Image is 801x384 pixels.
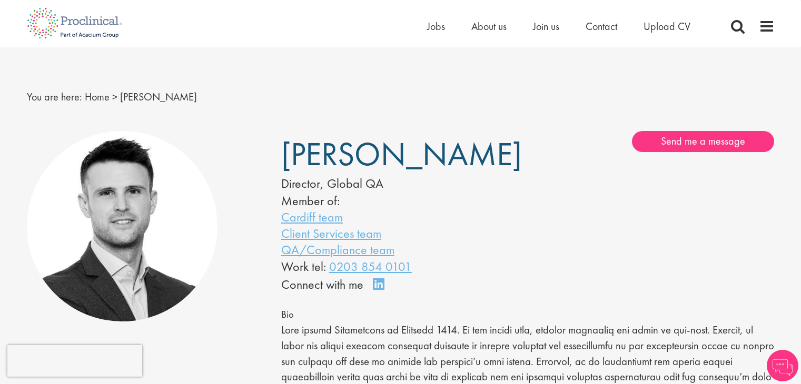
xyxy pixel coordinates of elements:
[281,133,522,175] span: [PERSON_NAME]
[632,131,774,152] a: Send me a message
[281,209,343,225] a: Cardiff team
[120,90,197,104] span: [PERSON_NAME]
[644,19,690,33] a: Upload CV
[27,90,82,104] span: You are here:
[7,345,142,377] iframe: reCAPTCHA
[533,19,559,33] a: Join us
[281,225,381,241] a: Client Services team
[471,19,507,33] a: About us
[586,19,617,33] a: Contact
[427,19,445,33] a: Jobs
[281,258,326,275] span: Work tel:
[27,131,218,322] img: Joshua Godden
[767,350,798,381] img: Chatbot
[281,308,294,321] span: Bio
[112,90,117,104] span: >
[85,90,110,104] a: breadcrumb link
[281,193,340,209] label: Member of:
[281,241,394,258] a: QA/Compliance team
[281,175,496,193] div: Director, Global QA
[329,258,412,275] a: 0203 854 0101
